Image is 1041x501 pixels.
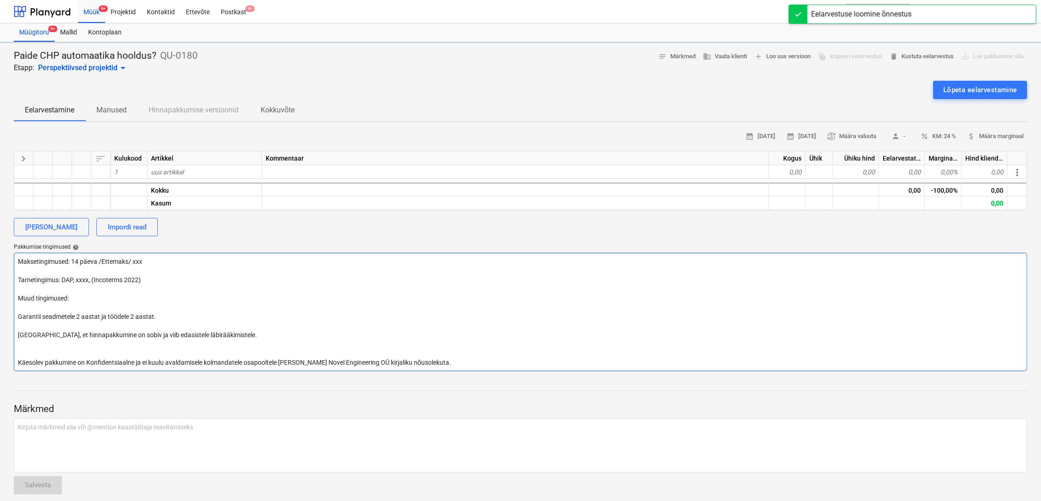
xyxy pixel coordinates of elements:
[261,105,295,116] p: Kokkuvõte
[920,131,956,142] span: KM: 24 %
[703,51,747,62] span: Vaata klienti
[786,132,795,140] span: calendar_month
[658,51,696,62] span: Märkmed
[995,457,1041,501] iframe: Chat Widget
[811,9,912,20] div: Eelarvestuse loomine õnnestus
[147,151,262,165] div: Artikkel
[655,50,699,64] button: Märkmed
[879,183,925,196] div: 0,00
[71,244,79,250] span: help
[967,131,1024,142] span: Määra marginaal
[920,132,929,140] span: percent
[658,52,667,61] span: notes
[925,165,962,179] div: 0,00%
[1012,167,1023,178] span: Rohkem toiminguid
[967,132,975,140] span: attach_money
[827,131,876,142] span: Määra valuuta
[38,62,128,73] div: Perspektiivsed projektid
[925,183,962,196] div: -100,00%
[14,23,55,42] div: Müügitoru
[879,165,925,179] div: 0,00
[48,26,57,32] span: 9+
[754,52,763,61] span: add
[14,403,1027,416] p: Märkmed
[147,196,262,210] div: Kasum
[14,244,1027,251] div: Pakkumise tingimused
[14,218,89,236] button: [PERSON_NAME]
[962,165,1008,179] div: 0,00
[917,129,960,144] button: KM: 24 %
[746,132,754,140] span: calendar_month
[746,131,775,142] span: [DATE]
[14,23,55,42] a: Müügitoru9+
[827,132,835,140] span: currency_exchange
[884,129,913,144] button: -
[151,168,184,176] span: uus artikkel
[879,151,925,165] div: Eelarvestatud maksumus
[14,253,1027,371] textarea: Maksetingimused: 14 päeva /Ettemaks/ xxx Tarnetingimus: DAP, xxxx, (Incoterms 2022) Muud tingimus...
[96,105,127,116] p: Manused
[925,151,962,165] div: Marginaal, %
[962,183,1008,196] div: 0,00
[806,151,833,165] div: Ühik
[147,183,262,196] div: Kokku
[769,165,806,179] div: 0,00
[245,6,255,12] span: 9+
[833,165,879,179] div: 0,00
[742,129,779,144] button: [DATE]
[96,218,158,236] button: Impordi read
[890,52,898,61] span: delete
[108,221,146,233] div: Impordi read
[160,50,198,62] p: QU-0180
[14,62,34,73] p: Etapp:
[111,151,147,165] div: Kulukood
[262,151,769,165] div: Kommentaar
[783,129,820,144] button: [DATE]
[25,221,78,233] div: [PERSON_NAME]
[83,23,127,42] a: Kontoplaan
[114,168,118,176] span: 1
[769,151,806,165] div: Kogus
[25,105,74,116] p: Eelarvestamine
[833,151,879,165] div: Ühiku hind
[943,84,1017,96] div: Lõpeta eelarvestamine
[99,6,108,12] span: 9+
[886,50,957,64] button: Kustuta eelarvestus
[18,153,29,164] span: Laienda kõiki kategooriaid
[14,50,156,62] p: Paide CHP automaatika hooldus?
[703,52,711,61] span: business
[933,81,1027,99] button: Lõpeta eelarvestamine
[751,50,814,64] button: Loo uus versioon
[963,129,1027,144] button: Määra marginaal
[962,196,1008,210] div: 0,00
[786,131,816,142] span: [DATE]
[891,132,900,140] span: person
[824,129,880,144] button: Määra valuuta
[699,50,751,64] button: Vaata klienti
[887,131,909,142] span: -
[117,62,128,73] span: arrow_drop_down
[55,23,83,42] a: Mallid
[754,51,811,62] span: Loo uus versioon
[890,51,954,62] span: Kustuta eelarvestus
[962,151,1008,165] div: Hind kliendile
